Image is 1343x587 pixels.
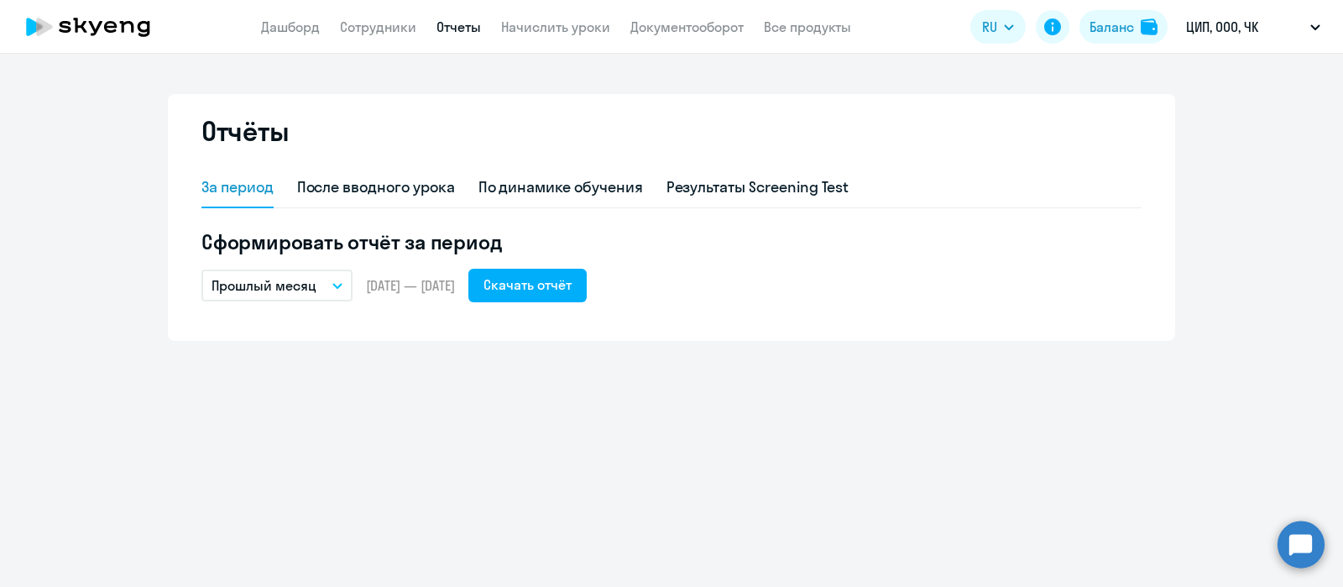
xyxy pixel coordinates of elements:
button: RU [970,10,1026,44]
span: [DATE] — [DATE] [366,276,455,295]
a: Дашборд [261,18,320,35]
div: После вводного урока [297,176,455,198]
button: Скачать отчёт [468,269,587,302]
a: Сотрудники [340,18,416,35]
div: По динамике обучения [478,176,643,198]
p: ЦИП, ООО, ЧК [1186,17,1258,37]
p: Прошлый месяц [212,275,316,296]
a: Документооборот [630,18,744,35]
div: За период [201,176,274,198]
a: Начислить уроки [501,18,610,35]
div: Результаты Screening Test [666,176,849,198]
a: Все продукты [764,18,851,35]
button: Балансbalance [1079,10,1168,44]
button: Прошлый месяц [201,270,353,301]
h5: Сформировать отчёт за период [201,228,1142,255]
span: RU [982,17,997,37]
div: Скачать отчёт [483,275,572,295]
div: Баланс [1090,17,1134,37]
button: ЦИП, ООО, ЧК [1178,7,1329,47]
a: Отчеты [436,18,481,35]
img: balance [1141,18,1157,35]
h2: Отчёты [201,114,289,148]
